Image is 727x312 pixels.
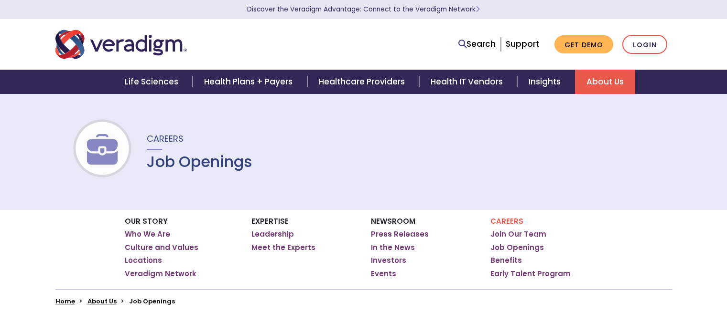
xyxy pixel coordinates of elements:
a: Who We Are [125,229,170,239]
a: Press Releases [371,229,429,239]
a: Meet the Experts [251,243,315,252]
a: About Us [575,70,635,94]
img: Veradigm logo [55,29,187,60]
span: Learn More [476,5,480,14]
a: Search [458,38,496,51]
a: About Us [87,297,117,306]
a: Veradigm Network [125,269,196,279]
a: In the News [371,243,415,252]
a: Login [622,35,667,54]
a: Job Openings [490,243,544,252]
a: Life Sciences [113,70,193,94]
h1: Job Openings [147,153,252,171]
a: Health Plans + Payers [193,70,307,94]
a: Insights [517,70,575,94]
span: Careers [147,133,184,145]
a: Events [371,269,396,279]
a: Join Our Team [490,229,546,239]
a: Benefits [490,256,522,265]
a: Discover the Veradigm Advantage: Connect to the Veradigm NetworkLearn More [247,5,480,14]
a: Leadership [251,229,294,239]
a: Support [506,38,539,50]
a: Locations [125,256,162,265]
a: Healthcare Providers [307,70,419,94]
a: Culture and Values [125,243,198,252]
a: Early Talent Program [490,269,571,279]
a: Investors [371,256,406,265]
a: Health IT Vendors [419,70,517,94]
a: Home [55,297,75,306]
a: Get Demo [554,35,613,54]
